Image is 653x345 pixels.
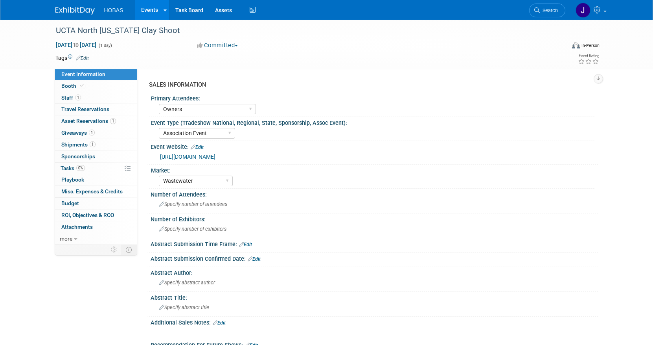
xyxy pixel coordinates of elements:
[61,71,105,77] span: Event Information
[151,189,598,198] div: Number of Attendees:
[149,81,592,89] div: SALES INFORMATION
[61,200,79,206] span: Budget
[55,80,137,92] a: Booth
[159,304,209,310] span: Specify abstract title
[104,7,123,13] span: HOBAS
[151,141,598,151] div: Event Website:
[55,210,137,221] a: ROI, Objectives & ROO
[121,245,137,255] td: Toggle Event Tabs
[55,163,137,174] a: Tasks0%
[61,212,114,218] span: ROI, Objectives & ROO
[61,165,85,171] span: Tasks
[529,4,565,17] a: Search
[55,233,137,245] a: more
[55,198,137,209] a: Budget
[61,83,85,89] span: Booth
[72,42,80,48] span: to
[540,7,558,13] span: Search
[90,141,96,147] span: 1
[55,115,137,127] a: Asset Reservations1
[60,236,72,242] span: more
[61,106,109,112] span: Travel Reservations
[55,221,137,233] a: Attachments
[61,141,96,148] span: Shipments
[159,280,215,286] span: Specify abstract author
[110,118,116,124] span: 1
[159,201,227,207] span: Specify number of attendees
[151,93,594,102] div: Primary Attendees:
[61,118,116,124] span: Asset Reservations
[61,130,95,136] span: Giveaways
[61,176,84,183] span: Playbook
[151,267,598,277] div: Abstract Author:
[76,165,85,171] span: 0%
[61,224,93,230] span: Attachments
[98,43,112,48] span: (1 day)
[55,7,95,15] img: ExhibitDay
[191,145,204,150] a: Edit
[53,24,554,38] div: UCTA North [US_STATE] Clay Shoot
[55,127,137,139] a: Giveaways1
[55,54,89,62] td: Tags
[194,41,241,50] button: Committed
[151,117,594,127] div: Event Type (Tradeshow National, Regional, State, Sponsorship, Assoc Event):
[572,42,580,48] img: Format-Inperson.png
[576,3,590,18] img: Jennifer Jensen
[160,154,215,160] a: [URL][DOMAIN_NAME]
[55,139,137,150] a: Shipments1
[248,256,261,262] a: Edit
[151,253,598,263] div: Abstract Submission Confirmed Date:
[55,104,137,115] a: Travel Reservations
[151,213,598,223] div: Number of Exhibitors:
[80,83,84,88] i: Booth reservation complete
[55,41,97,48] span: [DATE] [DATE]
[55,92,137,104] a: Staff1
[61,188,123,195] span: Misc. Expenses & Credits
[151,292,598,302] div: Abstract Title:
[581,43,600,48] div: In-Person
[61,95,81,101] span: Staff
[213,320,226,326] a: Edit
[159,226,226,232] span: Specify number of exhibitors
[55,174,137,185] a: Playbook
[239,242,252,247] a: Edit
[75,95,81,100] span: 1
[89,130,95,135] span: 1
[76,56,89,61] a: Edit
[151,238,598,249] div: Abstract Submission Time Frame:
[61,153,95,160] span: Sponsorships
[151,165,594,174] div: Market:
[55,186,137,197] a: Misc. Expenses & Credits
[519,41,600,53] div: Event Format
[578,54,599,58] div: Event Rating
[55,69,137,80] a: Event Information
[151,317,598,327] div: Additional Sales Notes:
[107,245,121,255] td: Personalize Event Tab Strip
[55,151,137,162] a: Sponsorships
